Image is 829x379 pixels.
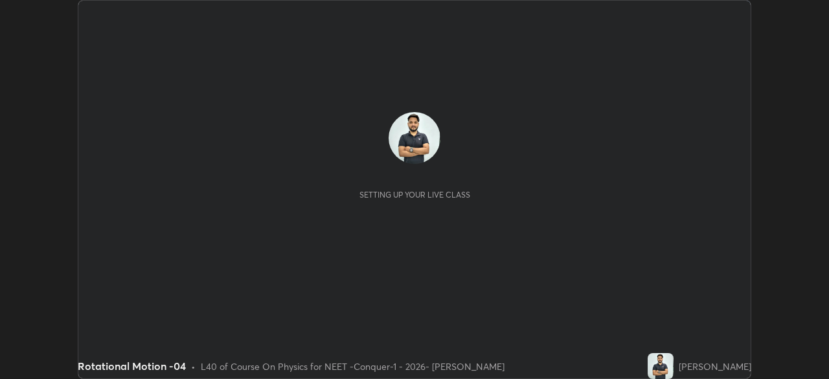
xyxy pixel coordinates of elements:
[679,360,751,373] div: [PERSON_NAME]
[201,360,505,373] div: L40 of Course On Physics for NEET -Conquer-1 - 2026- [PERSON_NAME]
[191,360,196,373] div: •
[389,112,440,164] img: aad7c88180934166bc05e7b1c96e33c5.jpg
[78,358,186,374] div: Rotational Motion -04
[648,353,674,379] img: aad7c88180934166bc05e7b1c96e33c5.jpg
[359,190,470,200] div: Setting up your live class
